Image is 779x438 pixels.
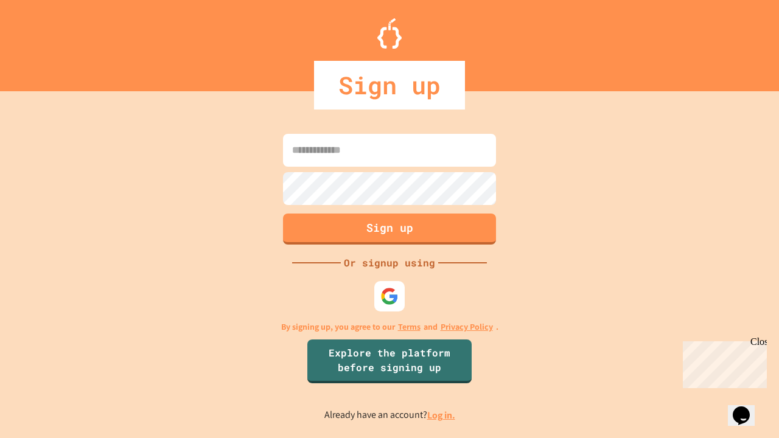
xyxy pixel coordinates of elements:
[441,321,493,333] a: Privacy Policy
[678,336,767,388] iframe: chat widget
[427,409,455,422] a: Log in.
[281,321,498,333] p: By signing up, you agree to our and .
[728,389,767,426] iframe: chat widget
[341,255,438,270] div: Or signup using
[377,18,402,49] img: Logo.svg
[307,339,472,383] a: Explore the platform before signing up
[398,321,421,333] a: Terms
[283,214,496,245] button: Sign up
[380,287,399,305] img: google-icon.svg
[324,408,455,423] p: Already have an account?
[314,61,465,109] div: Sign up
[5,5,84,77] div: Chat with us now!Close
